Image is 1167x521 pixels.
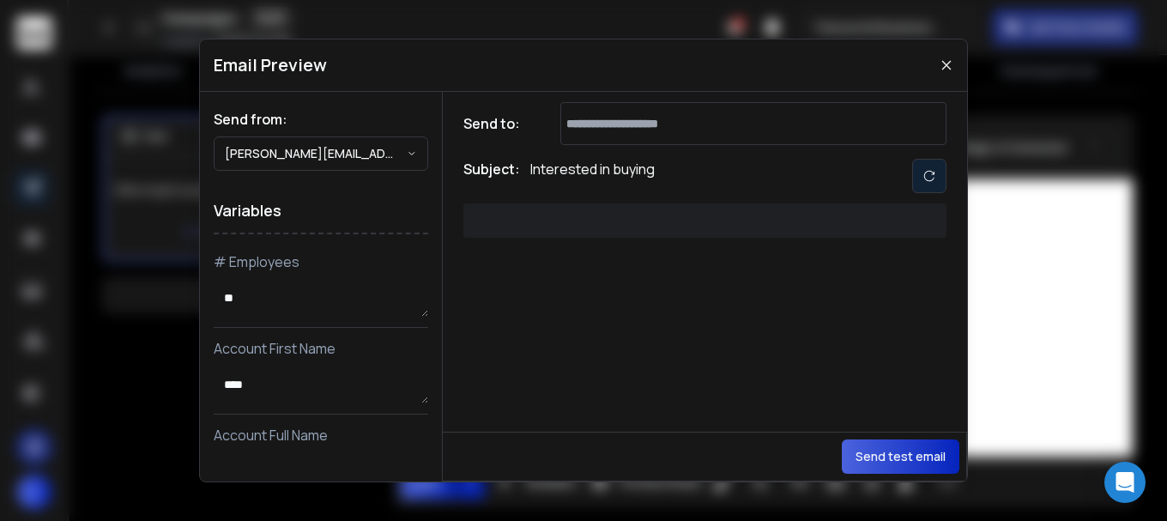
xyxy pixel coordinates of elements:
p: [PERSON_NAME][EMAIL_ADDRESS][DOMAIN_NAME] [225,145,407,162]
h1: Email Preview [214,53,327,77]
h1: Subject: [463,159,520,193]
p: Account Full Name [214,425,428,445]
h1: Send to: [463,113,532,134]
h1: Send from: [214,109,428,130]
p: Interested in buying [530,159,655,193]
h1: Variables [214,188,428,234]
button: Send test email [842,439,959,474]
p: Account First Name [214,338,428,359]
div: Open Intercom Messenger [1104,462,1146,503]
p: # Employees [214,251,428,272]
